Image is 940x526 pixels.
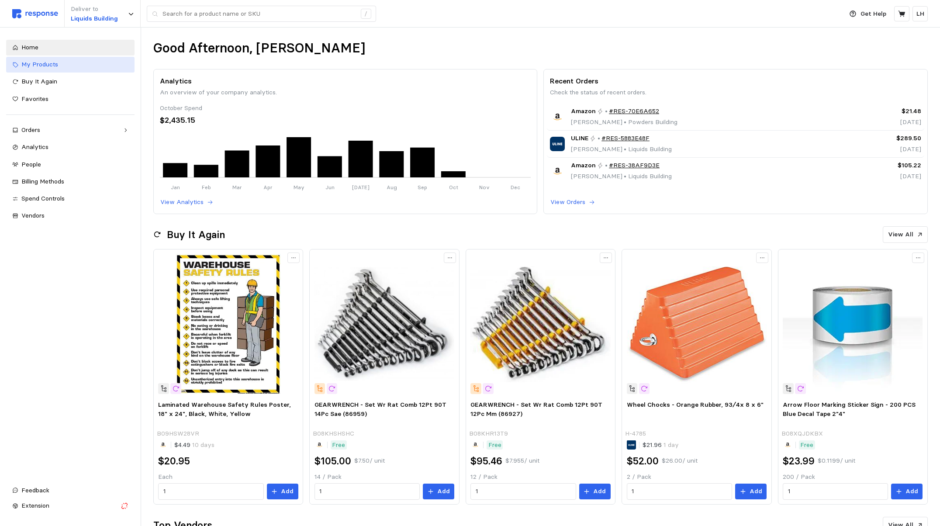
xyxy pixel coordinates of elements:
button: Extension [6,498,135,514]
img: Amazon [550,110,564,124]
tspan: Dec [510,184,520,190]
a: #RES-5883E48F [601,134,650,143]
img: 51beL2bnySL._AC_SY300_SX300_QL70_FMwebp_.jpg [470,254,610,394]
img: 51LZjBRDeVL._AC_SX679_.jpg [314,254,454,394]
img: 31qo3b0JLkL._SX342_SY445_QL70_FMwebp_.jpg [783,254,923,394]
h2: $20.95 [158,454,190,468]
tspan: Jan [171,184,180,190]
p: $289.50 [833,134,921,143]
p: Add [905,487,918,496]
p: H-4785 [625,429,646,439]
h1: Good Afternoon, [PERSON_NAME] [153,40,365,57]
button: Add [423,484,454,499]
p: View Analytics [160,197,204,207]
span: My Products [21,60,58,68]
p: [DATE] [833,118,921,127]
input: Qty [476,484,571,499]
button: View Analytics [160,197,214,208]
a: Billing Methods [6,174,135,190]
input: Qty [788,484,883,499]
p: $7.50 / unit [354,456,385,466]
span: Buy It Again [21,77,57,85]
span: Feedback [21,486,49,494]
button: Add [891,484,923,499]
p: • [598,134,600,143]
p: $4.49 [174,440,214,450]
a: #RES-38AF9D3E [609,161,660,170]
span: Analytics [21,143,48,151]
span: People [21,160,41,168]
tspan: Feb [201,184,211,190]
p: $0.1199 / unit [818,456,855,466]
div: October Spend [160,104,531,113]
p: Add [593,487,606,496]
tspan: Jun [325,184,334,190]
p: [DATE] [833,172,921,181]
p: View All [888,230,913,239]
p: [PERSON_NAME] Liquids Building [571,172,672,181]
p: $26.00 / unit [662,456,698,466]
span: Home [21,43,38,51]
p: Add [437,487,450,496]
a: Vendors [6,208,135,224]
span: Amazon [571,161,596,170]
p: Analytics [160,76,531,87]
span: • [622,172,628,180]
img: Amazon [550,164,564,178]
input: Qty [319,484,415,499]
span: ULINE [571,134,588,143]
span: • [622,145,628,153]
span: Extension [21,502,49,509]
button: Add [267,484,298,499]
h2: $95.46 [470,454,502,468]
tspan: May [294,184,304,190]
p: Get Help [861,9,886,19]
a: My Products [6,57,135,73]
h2: $52.00 [627,454,659,468]
input: Qty [632,484,727,499]
p: • [605,107,608,116]
p: • [605,161,608,170]
span: Billing Methods [21,177,64,185]
tspan: Aug [386,184,397,190]
p: 12 / Pack [470,472,610,482]
p: Liquids Building [71,14,118,24]
img: H-4785 [627,254,767,394]
p: Free [800,440,813,450]
span: • [622,118,628,126]
tspan: Mar [232,184,242,190]
div: $2,435.15 [160,114,531,126]
p: Free [488,440,501,450]
p: View Orders [550,197,585,207]
button: Get Help [844,6,892,22]
tspan: Nov [479,184,490,190]
span: GEARWRENCH - Set Wr Rat Comb 12Pt 90T 14Pc Sae (86959) [314,401,446,418]
a: Analytics [6,139,135,155]
a: Orders [6,122,135,138]
h2: $105.00 [314,454,351,468]
img: svg%3e [12,9,58,18]
div: Orders [21,125,119,135]
p: $21.48 [833,107,921,116]
p: An overview of your company analytics. [160,88,531,97]
p: $105.22 [833,161,921,170]
p: [PERSON_NAME] Liquids Building [571,145,672,154]
button: Feedback [6,483,135,498]
a: Buy It Again [6,74,135,90]
span: 10 days [190,441,214,449]
p: 14 / Pack [314,472,454,482]
h2: Buy It Again [167,228,225,242]
tspan: [DATE] [352,184,370,190]
p: [PERSON_NAME] Powders Building [571,118,677,127]
span: 1 day [662,441,679,449]
p: B09HSW28VR [157,429,199,439]
tspan: Oct [449,184,458,190]
img: ULINE [550,137,564,151]
p: Add [750,487,762,496]
p: B08KHR13T9 [469,429,508,439]
input: Qty [163,484,259,499]
p: Deliver to [71,4,118,14]
span: Wheel Chocks - Orange Rubber, 93⁄4x 8 x 6" [627,401,764,408]
span: Laminated Warehouse Safety Rules Poster, 18" x 24", Black, White, Yellow [158,401,291,418]
p: Each [158,472,298,482]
